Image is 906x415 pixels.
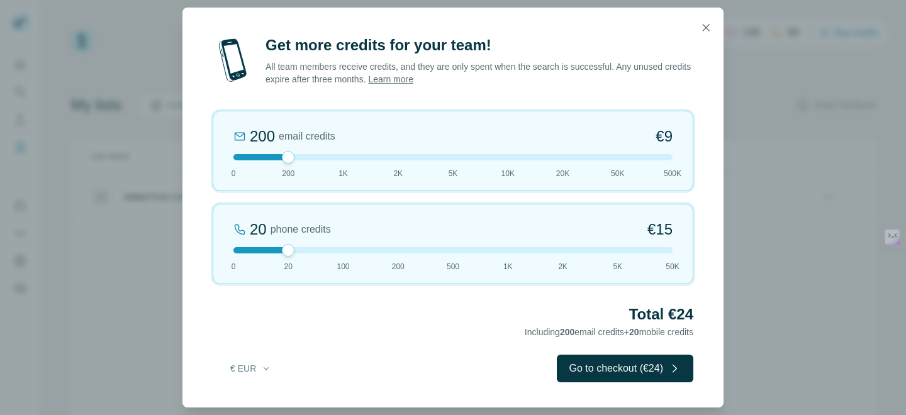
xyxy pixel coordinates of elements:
[368,74,413,84] a: Learn more
[611,168,624,179] span: 50K
[221,357,280,380] button: € EUR
[449,168,458,179] span: 5K
[557,355,693,382] button: Go to checkout (€24)
[232,261,236,272] span: 0
[656,126,673,147] span: €9
[613,261,622,272] span: 5K
[525,327,693,337] span: Including email credits + mobile credits
[501,168,515,179] span: 10K
[337,261,349,272] span: 100
[213,35,253,86] img: mobile-phone
[250,219,267,240] div: 20
[392,261,405,272] span: 200
[647,219,673,240] span: €15
[279,129,335,144] span: email credits
[503,261,513,272] span: 1K
[250,126,275,147] div: 200
[393,168,403,179] span: 2K
[560,327,574,337] span: 200
[629,327,639,337] span: 20
[232,168,236,179] span: 0
[213,304,693,324] h2: Total €24
[338,168,348,179] span: 1K
[558,261,568,272] span: 2K
[664,168,681,179] span: 500K
[284,261,293,272] span: 20
[282,168,294,179] span: 200
[666,261,679,272] span: 50K
[266,60,693,86] p: All team members receive credits, and they are only spent when the search is successful. Any unus...
[556,168,569,179] span: 20K
[447,261,459,272] span: 500
[271,222,331,237] span: phone credits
